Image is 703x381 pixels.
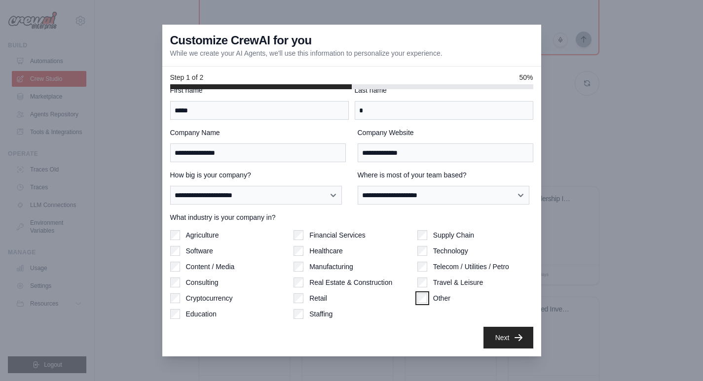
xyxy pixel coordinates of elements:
[433,230,474,240] label: Supply Chain
[433,262,509,272] label: Telecom / Utilities / Petro
[433,246,468,256] label: Technology
[170,128,346,138] label: Company Name
[186,293,233,303] label: Cryptocurrency
[170,72,204,82] span: Step 1 of 2
[483,327,533,348] button: Next
[186,309,217,319] label: Education
[309,309,333,319] label: Staffing
[170,85,349,95] label: First name
[186,246,213,256] label: Software
[186,230,219,240] label: Agriculture
[433,277,483,287] label: Travel & Leisure
[309,262,353,272] label: Manufacturing
[186,262,235,272] label: Content / Media
[170,48,443,58] p: While we create your AI Agents, we'll use this information to personalize your experience.
[170,212,533,222] label: What industry is your company in?
[654,334,703,381] iframe: Chat Widget
[309,277,392,287] label: Real Estate & Construction
[358,128,533,138] label: Company Website
[433,293,450,303] label: Other
[170,170,346,180] label: How big is your company?
[309,246,343,256] label: Healthcare
[358,170,533,180] label: Where is most of your team based?
[170,33,312,48] h3: Customize CrewAI for you
[309,293,327,303] label: Retail
[186,277,219,287] label: Consulting
[309,230,366,240] label: Financial Services
[519,72,533,82] span: 50%
[355,85,533,95] label: Last name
